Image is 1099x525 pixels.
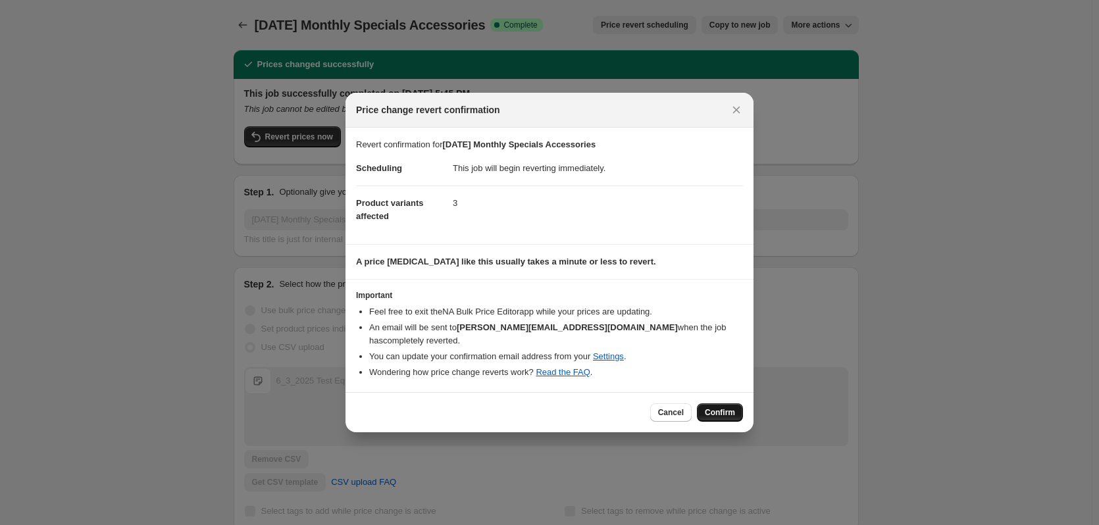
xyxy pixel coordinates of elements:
dd: 3 [453,186,743,220]
a: Settings [593,351,624,361]
span: Price change revert confirmation [356,103,500,116]
span: Scheduling [356,163,402,173]
span: Confirm [705,407,735,418]
button: Cancel [650,403,692,422]
a: Read the FAQ [536,367,590,377]
h3: Important [356,290,743,301]
b: A price [MEDICAL_DATA] like this usually takes a minute or less to revert. [356,257,656,266]
li: An email will be sent to when the job has completely reverted . [369,321,743,347]
p: Revert confirmation for [356,138,743,151]
li: Wondering how price change reverts work? . [369,366,743,379]
b: [DATE] Monthly Specials Accessories [443,139,596,149]
li: Feel free to exit the NA Bulk Price Editor app while your prices are updating. [369,305,743,318]
button: Confirm [697,403,743,422]
b: [PERSON_NAME][EMAIL_ADDRESS][DOMAIN_NAME] [457,322,678,332]
li: You can update your confirmation email address from your . [369,350,743,363]
dd: This job will begin reverting immediately. [453,151,743,186]
button: Close [727,101,746,119]
span: Product variants affected [356,198,424,221]
span: Cancel [658,407,684,418]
